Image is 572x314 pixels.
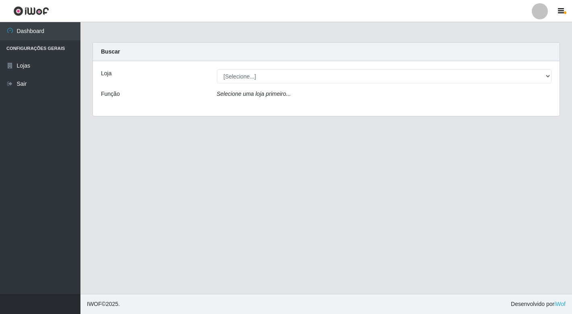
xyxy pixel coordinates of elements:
[101,48,120,55] strong: Buscar
[13,6,49,16] img: CoreUI Logo
[87,301,102,307] span: IWOF
[101,69,111,78] label: Loja
[511,300,566,308] span: Desenvolvido por
[87,300,120,308] span: © 2025 .
[217,91,291,97] i: Selecione uma loja primeiro...
[101,90,120,98] label: Função
[554,301,566,307] a: iWof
